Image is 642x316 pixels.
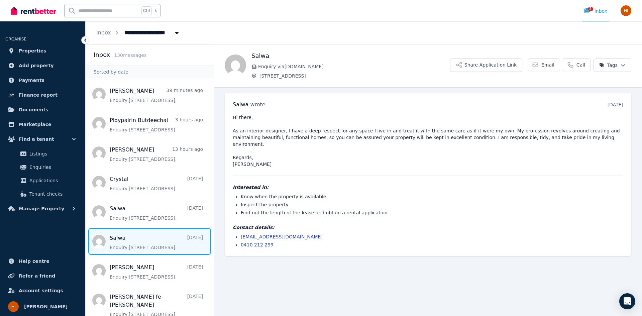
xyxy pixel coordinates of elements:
span: Enquiry via [DOMAIN_NAME] [258,63,450,70]
a: Finance report [5,88,80,102]
a: Applications [8,174,77,187]
span: Payments [19,76,44,84]
span: 2 [588,7,593,11]
a: Listings [8,147,77,161]
a: Account settings [5,284,80,297]
span: 130 message s [114,52,146,58]
a: Add property [5,59,80,72]
a: [PERSON_NAME][DATE]Enquiry:[STREET_ADDRESS]. [110,264,203,280]
li: Know when the property is available [241,193,623,200]
a: [EMAIL_ADDRESS][DOMAIN_NAME] [241,234,323,239]
a: Marketplace [5,118,80,131]
span: Finance report [19,91,58,99]
span: ORGANISE [5,37,26,41]
span: Account settings [19,287,63,295]
span: Manage Property [19,205,64,213]
h1: Salwa [251,51,450,61]
li: Find out the length of the lease and obtain a rental application [241,209,623,216]
span: Marketplace [19,120,51,128]
li: Inspect the property [241,201,623,208]
span: [STREET_ADDRESS] [259,73,450,79]
a: [PERSON_NAME]39 minutes agoEnquiry:[STREET_ADDRESS]. [110,87,203,104]
div: Inbox [584,8,607,14]
button: Manage Property [5,202,80,215]
span: Salwa [233,101,248,108]
h4: Interested in: [233,184,623,191]
a: Email [528,59,560,71]
a: Properties [5,44,80,58]
img: Hasan Imtiaz Ahamed [8,301,19,312]
h2: Inbox [94,50,110,60]
span: Enquiries [29,163,75,171]
span: Applications [29,177,75,185]
time: [DATE] [608,102,623,107]
span: Add property [19,62,54,70]
a: Payments [5,74,80,87]
span: Properties [19,47,46,55]
a: Help centre [5,254,80,268]
nav: Breadcrumb [86,21,191,44]
a: Documents [5,103,80,116]
a: Salwa[DATE]Enquiry:[STREET_ADDRESS]. [110,205,203,221]
span: k [154,8,157,13]
h4: Contact details: [233,224,623,231]
a: Crystal[DATE]Enquiry:[STREET_ADDRESS]. [110,175,203,192]
a: Inbox [96,29,111,36]
span: Ctrl [141,6,152,15]
a: Tenant checks [8,187,77,201]
a: 0410 212 299 [241,242,274,247]
button: Find a tenant [5,132,80,146]
img: Salwa [225,55,246,76]
a: Call [563,59,591,71]
span: [PERSON_NAME] [24,303,68,311]
span: Refer a friend [19,272,55,280]
div: Open Intercom Messenger [619,293,635,309]
div: Sorted by date [86,66,214,78]
span: Call [576,62,585,68]
a: Salwa[DATE]Enquiry:[STREET_ADDRESS]. [110,234,203,251]
button: Share Application Link [450,59,522,72]
span: Tenant checks [29,190,75,198]
a: Refer a friend [5,269,80,283]
span: wrote [250,101,265,108]
span: Tags [599,62,618,69]
img: RentBetter [11,6,56,16]
span: Listings [29,150,75,158]
a: Ploypairin Butdeechai3 hours agoEnquiry:[STREET_ADDRESS]. [110,116,203,133]
span: Documents [19,106,48,114]
span: Email [541,62,554,68]
pre: Hi there, As an interior designer, I have a deep respect for any space I live in and treat it wit... [233,114,623,168]
a: [PERSON_NAME]13 hours agoEnquiry:[STREET_ADDRESS]. [110,146,203,163]
button: Tags [594,59,631,72]
a: Enquiries [8,161,77,174]
img: Hasan Imtiaz Ahamed [621,5,631,16]
span: Help centre [19,257,49,265]
span: Find a tenant [19,135,54,143]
